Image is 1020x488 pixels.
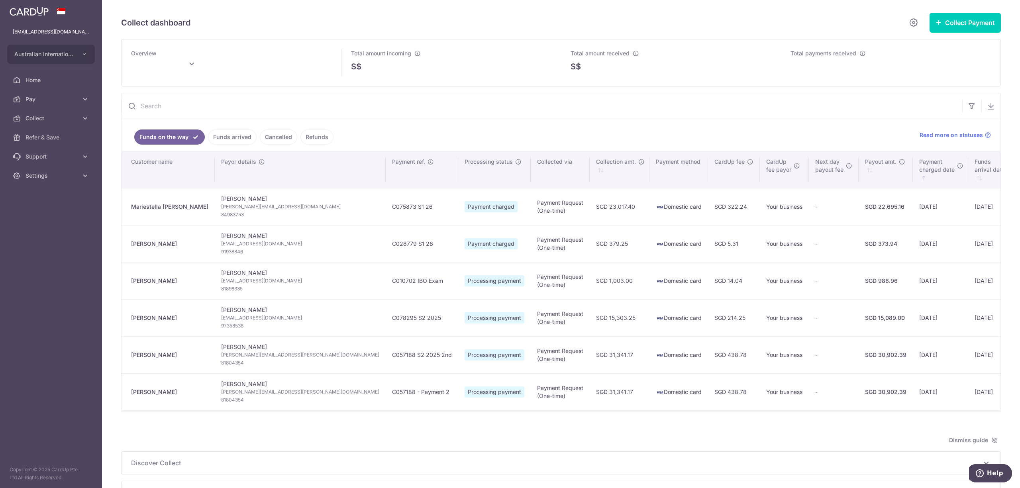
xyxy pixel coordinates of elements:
img: visa-sm-192604c4577d2d35970c8ed26b86981c2741ebd56154ab54ad91a526f0f24972.png [656,277,664,285]
span: Processing payment [465,275,524,286]
div: [PERSON_NAME] [131,351,208,359]
th: CardUpfee payor [760,151,809,188]
div: SGD 373.94 [865,240,906,248]
div: SGD 22,695.16 [865,203,906,211]
p: [EMAIL_ADDRESS][DOMAIN_NAME] [13,28,89,36]
div: SGD 15,089.00 [865,314,906,322]
span: Processing payment [465,312,524,323]
th: Payor details [215,151,386,188]
img: CardUp [10,6,49,16]
span: Processing payment [465,349,524,361]
td: SGD 438.78 [708,336,760,373]
td: Payment Request (One-time) [531,225,590,262]
span: Payment charged [465,201,518,212]
td: SGD 15,303.25 [590,299,649,336]
h5: Collect dashboard [121,16,190,29]
span: Overview [131,50,157,57]
img: visa-sm-192604c4577d2d35970c8ed26b86981c2741ebd56154ab54ad91a526f0f24972.png [656,240,664,248]
span: [EMAIL_ADDRESS][DOMAIN_NAME] [221,277,379,285]
th: Next daypayout fee [809,151,859,188]
td: Your business [760,225,809,262]
span: Payout amt. [865,158,896,166]
th: Customer name [122,151,215,188]
td: SGD 1,003.00 [590,262,649,299]
span: 81804354 [221,396,379,404]
span: Home [25,76,78,84]
td: [DATE] [913,373,968,410]
span: S$ [351,61,361,73]
td: Your business [760,336,809,373]
td: [DATE] [968,262,1018,299]
span: Pay [25,95,78,103]
span: CardUp fee payor [766,158,791,174]
td: [DATE] [968,225,1018,262]
th: Payment method [649,151,708,188]
img: visa-sm-192604c4577d2d35970c8ed26b86981c2741ebd56154ab54ad91a526f0f24972.png [656,314,664,322]
td: SGD 214.25 [708,299,760,336]
span: Processing status [465,158,513,166]
a: Read more on statuses [920,131,991,139]
span: Settings [25,172,78,180]
td: Your business [760,262,809,299]
span: CardUp fee [714,158,745,166]
div: Mariestella [PERSON_NAME] [131,203,208,211]
td: Your business [760,299,809,336]
th: Fundsarrival date : activate to sort column ascending [968,151,1018,188]
span: Help [18,6,34,13]
td: Domestic card [649,188,708,225]
td: Domestic card [649,299,708,336]
span: Refer & Save [25,133,78,141]
span: [PERSON_NAME][EMAIL_ADDRESS][DOMAIN_NAME] [221,203,379,211]
td: - [809,336,859,373]
img: visa-sm-192604c4577d2d35970c8ed26b86981c2741ebd56154ab54ad91a526f0f24972.png [656,203,664,211]
th: Collection amt. : activate to sort column ascending [590,151,649,188]
td: [DATE] [913,262,968,299]
td: Domestic card [649,225,708,262]
td: C075873 S1 26 [386,188,458,225]
p: Discover Collect [131,458,991,468]
span: [PERSON_NAME][EMAIL_ADDRESS][PERSON_NAME][DOMAIN_NAME] [221,351,379,359]
span: Total amount incoming [351,50,411,57]
td: SGD 23,017.40 [590,188,649,225]
td: [DATE] [913,299,968,336]
td: Domestic card [649,373,708,410]
button: Australian International School Pte Ltd [7,45,95,64]
td: Domestic card [649,336,708,373]
td: [PERSON_NAME] [215,262,386,299]
a: Funds on the way [134,129,205,145]
td: Payment Request (One-time) [531,336,590,373]
th: CardUp fee [708,151,760,188]
th: Payment ref. [386,151,458,188]
span: 81898335 [221,285,379,293]
img: visa-sm-192604c4577d2d35970c8ed26b86981c2741ebd56154ab54ad91a526f0f24972.png [656,351,664,359]
td: C057188 - Payment 2 [386,373,458,410]
span: [EMAIL_ADDRESS][DOMAIN_NAME] [221,314,379,322]
button: Collect Payment [930,13,1001,33]
td: SGD 322.24 [708,188,760,225]
th: Payout amt. : activate to sort column ascending [859,151,913,188]
td: [DATE] [968,373,1018,410]
img: visa-sm-192604c4577d2d35970c8ed26b86981c2741ebd56154ab54ad91a526f0f24972.png [656,388,664,396]
td: C057188 S2 2025 2nd [386,336,458,373]
div: [PERSON_NAME] [131,277,208,285]
th: Processing status [458,151,531,188]
div: [PERSON_NAME] [131,388,208,396]
td: Your business [760,373,809,410]
span: Processing payment [465,386,524,398]
div: [PERSON_NAME] [131,240,208,248]
a: Cancelled [260,129,297,145]
td: [DATE] [913,225,968,262]
span: Support [25,153,78,161]
span: 81804354 [221,359,379,367]
div: SGD 988.96 [865,277,906,285]
td: SGD 14.04 [708,262,760,299]
th: Collected via [531,151,590,188]
span: Funds arrival date [975,158,1005,174]
td: - [809,373,859,410]
span: Payor details [221,158,256,166]
td: [PERSON_NAME] [215,188,386,225]
div: SGD 30,902.39 [865,388,906,396]
td: - [809,188,859,225]
span: Discover Collect [131,458,981,468]
a: Funds arrived [208,129,257,145]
